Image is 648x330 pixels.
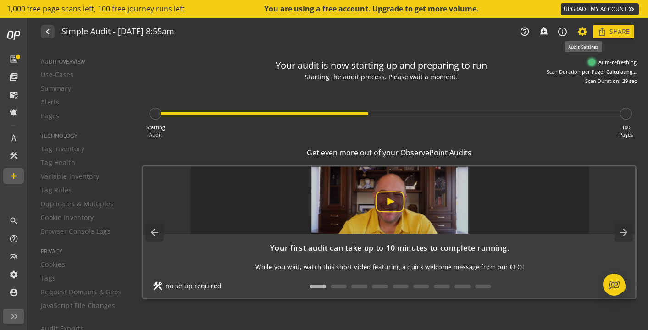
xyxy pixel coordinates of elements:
[152,280,163,291] mat-icon: construction
[255,263,524,271] span: While you wait, watch this short video featuring a quick welcome message from our CEO!
[520,27,530,37] mat-icon: help_outline
[190,166,589,234] img: slide image
[547,68,604,76] div: Scan Duration per Page:
[146,124,165,138] div: Starting Audit
[9,72,18,82] mat-icon: library_books
[9,151,18,160] mat-icon: construction
[9,171,18,181] mat-icon: add
[42,26,52,37] mat-icon: navigate_before
[561,3,639,15] a: UPGRADE MY ACCOUNT
[152,243,627,253] div: Your first audit can take up to 10 minutes to complete running.
[603,274,625,296] div: Open Intercom Messenger
[619,124,633,138] div: 100 Pages
[9,55,18,64] mat-icon: list_alt
[276,59,487,72] div: Your audit is now starting up and preparing to run
[7,4,185,14] span: 1,000 free page scans left, 100 free journey runs left
[9,216,18,225] mat-icon: search
[264,4,480,14] div: You are using a free account. Upgrade to get more volume.
[606,68,637,76] div: Calculating...
[9,252,18,261] mat-icon: multiline_chart
[593,25,634,38] button: Share
[598,27,607,36] mat-icon: ios_share
[145,223,164,242] mat-icon: arrow_back
[622,77,637,85] div: 29 sec
[588,59,637,66] div: Auto-refreshing
[9,234,18,243] mat-icon: help_outline
[609,23,630,40] span: Share
[9,133,18,143] mat-icon: architecture
[9,108,18,117] mat-icon: notifications_active
[9,270,18,279] mat-icon: settings
[557,27,568,37] mat-icon: info_outline
[615,223,633,242] mat-icon: arrow_forward
[627,5,636,14] mat-icon: keyboard_double_arrow_right
[274,72,488,82] div: Starting the audit process. Please wait a moment.
[539,26,548,35] mat-icon: add_alert
[9,288,18,297] mat-icon: account_circle
[61,27,174,37] h1: Simple Audit - 22 August 2025 | 8:55am
[585,77,620,85] div: Scan Duration:
[142,148,637,158] div: Get even more out of your ObservePoint Audits
[9,90,18,99] mat-icon: mark_email_read
[152,281,222,291] div: no setup required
